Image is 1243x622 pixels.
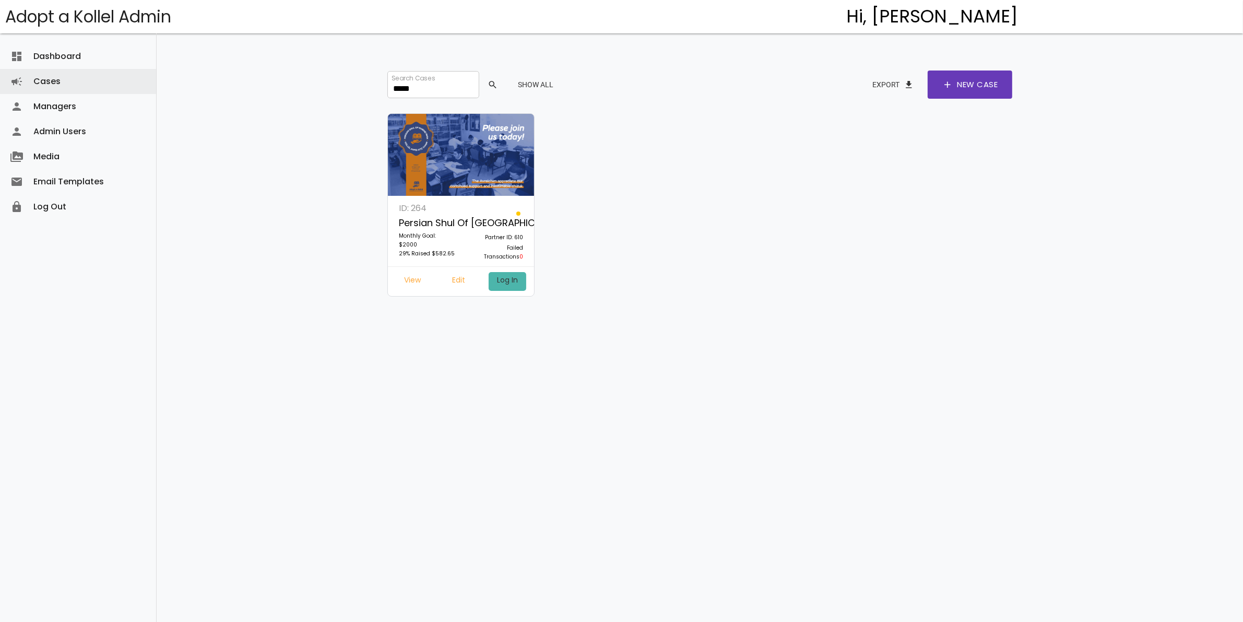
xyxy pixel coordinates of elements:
p: 29% Raised $582.65 [399,249,455,260]
button: Exportfile_download [864,75,922,94]
a: addNew Case [928,71,1012,99]
i: lock [10,194,23,219]
i: campaign [10,69,23,94]
span: 0 [519,253,523,261]
button: search [479,75,504,94]
h4: Hi, [PERSON_NAME] [847,7,1019,27]
p: Monthly Goal: $2000 [399,231,455,249]
p: Failed Transactions [467,243,523,261]
span: add [942,71,953,99]
i: person [10,119,23,144]
i: person [10,94,23,119]
a: View [396,272,429,291]
i: dashboard [10,44,23,69]
p: Persian Shul of [GEOGRAPHIC_DATA] [399,215,455,231]
img: lxqVbX3kK8.ip3fR5EUFB.jpg [388,114,535,196]
a: Log In [489,272,526,291]
span: search [488,75,498,94]
a: Partner ID: 610 Failed Transactions0 [461,201,529,266]
p: ID: 264 [399,201,455,215]
span: file_download [904,75,914,94]
a: Edit [444,272,474,291]
p: Partner ID: 610 [467,233,523,243]
i: email [10,169,23,194]
a: ID: 264 Persian Shul of [GEOGRAPHIC_DATA] Monthly Goal: $2000 29% Raised $582.65 [393,201,461,266]
i: perm_media [10,144,23,169]
button: Show All [510,75,562,94]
